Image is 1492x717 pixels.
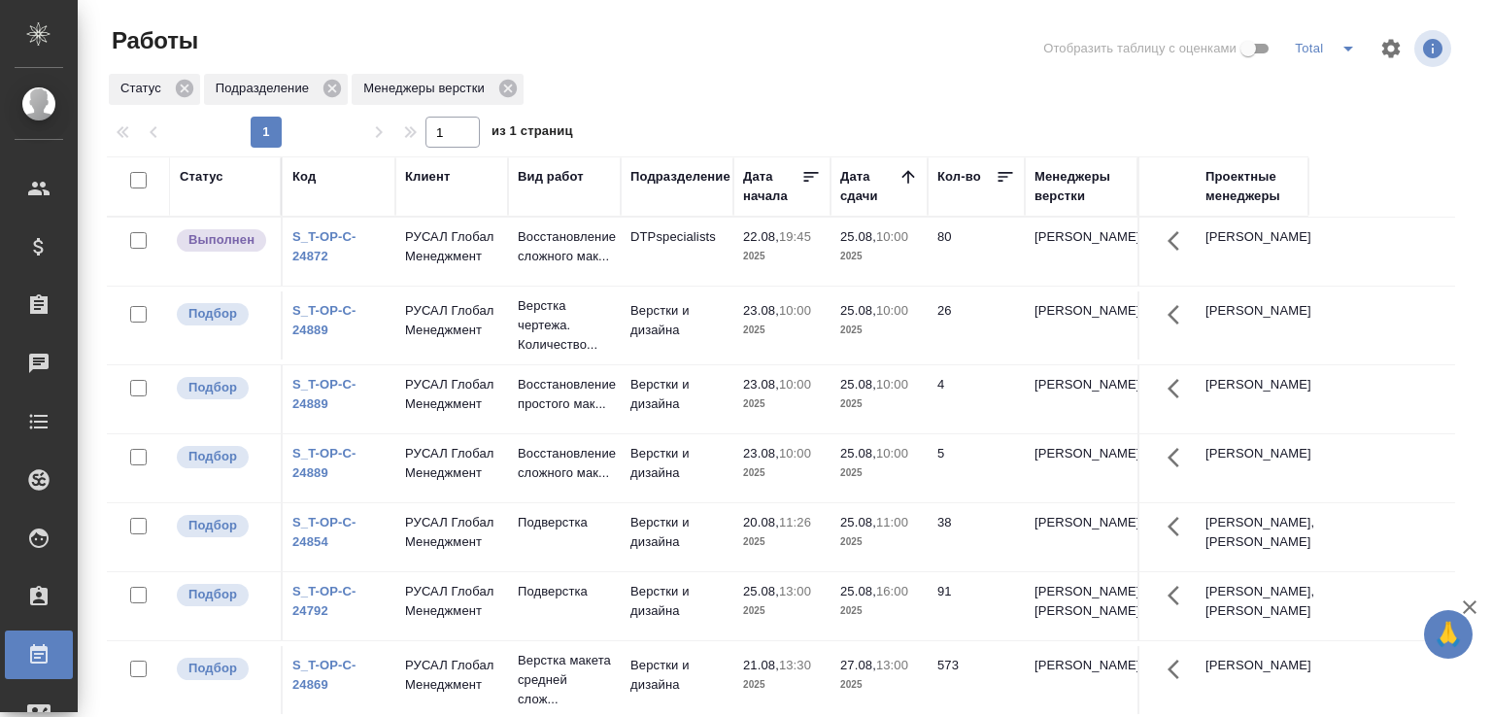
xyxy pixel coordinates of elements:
p: 10:00 [876,446,908,461]
p: Подверстка [518,513,611,532]
p: 25.08, [840,377,876,392]
button: Здесь прячутся важные кнопки [1156,646,1203,693]
td: [PERSON_NAME] [1196,291,1308,359]
p: 11:00 [876,515,908,529]
p: [PERSON_NAME], [PERSON_NAME] [1205,582,1299,621]
div: Кол-во [937,167,981,187]
div: Можно подбирать исполнителей [175,656,271,682]
p: 2025 [743,247,821,266]
p: 2025 [743,675,821,695]
div: Можно подбирать исполнителей [175,444,271,470]
p: 2025 [840,532,918,552]
div: Проектные менеджеры [1205,167,1299,206]
div: Исполнитель завершил работу [175,227,271,254]
p: 2025 [743,532,821,552]
p: 25.08, [840,446,876,461]
p: Подверстка [518,582,611,601]
p: [PERSON_NAME], [PERSON_NAME] [1034,582,1128,621]
p: 25.08, [840,229,876,244]
div: Вид работ [518,167,584,187]
p: 11:26 [779,515,811,529]
td: Верстки и дизайна [621,365,733,433]
p: РУСАЛ Глобал Менеджмент [405,301,498,340]
p: 27.08, [840,658,876,672]
td: [PERSON_NAME] [1196,434,1308,502]
div: Статус [109,74,200,105]
button: Здесь прячутся важные кнопки [1156,365,1203,412]
p: РУСАЛ Глобал Менеджмент [405,375,498,414]
button: Здесь прячутся важные кнопки [1156,503,1203,550]
div: Менеджеры верстки [352,74,524,105]
p: 2025 [840,394,918,414]
p: 13:30 [779,658,811,672]
span: из 1 страниц [492,119,573,148]
td: Верстки и дизайна [621,291,733,359]
button: Здесь прячутся важные кнопки [1156,218,1203,264]
p: 25.08, [840,584,876,598]
p: 2025 [743,394,821,414]
p: 2025 [743,321,821,340]
p: 19:45 [779,229,811,244]
div: Можно подбирать исполнителей [175,513,271,539]
button: Здесь прячутся важные кнопки [1156,291,1203,338]
div: Дата начала [743,167,801,206]
p: 2025 [743,601,821,621]
td: 573 [928,646,1025,714]
a: S_T-OP-C-24889 [292,446,356,480]
p: РУСАЛ Глобал Менеджмент [405,582,498,621]
span: Посмотреть информацию [1414,30,1455,67]
p: РУСАЛ Глобал Менеджмент [405,227,498,266]
p: 25.08, [840,303,876,318]
span: Работы [107,25,198,56]
p: [PERSON_NAME] [1034,444,1128,463]
button: Здесь прячутся важные кнопки [1156,572,1203,619]
p: 10:00 [876,229,908,244]
td: [PERSON_NAME] [1196,218,1308,286]
p: 20.08, [743,515,779,529]
p: 2025 [840,463,918,483]
td: [PERSON_NAME] [1196,646,1308,714]
p: Подбор [188,585,237,604]
td: 4 [928,365,1025,433]
p: 10:00 [779,446,811,461]
td: DTPspecialists [621,218,733,286]
div: Менеджеры верстки [1034,167,1128,206]
p: 23.08, [743,377,779,392]
span: Отобразить таблицу с оценками [1043,39,1237,58]
button: Здесь прячутся важные кнопки [1156,434,1203,481]
td: Верстки и дизайна [621,434,733,502]
p: РУСАЛ Глобал Менеджмент [405,513,498,552]
p: 10:00 [779,303,811,318]
td: Верстки и дизайна [621,572,733,640]
td: 80 [928,218,1025,286]
p: Подбор [188,378,237,397]
div: Можно подбирать исполнителей [175,301,271,327]
td: 38 [928,503,1025,571]
p: Подразделение [216,79,316,98]
p: РУСАЛ Глобал Менеджмент [405,656,498,695]
p: 2025 [840,247,918,266]
td: [PERSON_NAME] [1196,365,1308,433]
p: 25.08, [743,584,779,598]
a: S_T-OP-C-24872 [292,229,356,263]
p: РУСАЛ Глобал Менеджмент [405,444,498,483]
p: Верстка макета средней слож... [518,651,611,709]
p: Подбор [188,447,237,466]
p: [PERSON_NAME] [1034,375,1128,394]
p: 25.08, [840,515,876,529]
p: [PERSON_NAME] [1034,301,1128,321]
p: 23.08, [743,303,779,318]
p: 10:00 [876,377,908,392]
td: 26 [928,291,1025,359]
p: 10:00 [779,377,811,392]
p: Подбор [188,304,237,324]
button: 🙏 [1424,610,1473,659]
div: Клиент [405,167,450,187]
a: S_T-OP-C-24889 [292,303,356,337]
a: S_T-OP-C-24869 [292,658,356,692]
p: Подбор [188,516,237,535]
span: Настроить таблицу [1368,25,1414,72]
p: 21.08, [743,658,779,672]
p: [PERSON_NAME] [1034,513,1128,532]
p: 22.08, [743,229,779,244]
